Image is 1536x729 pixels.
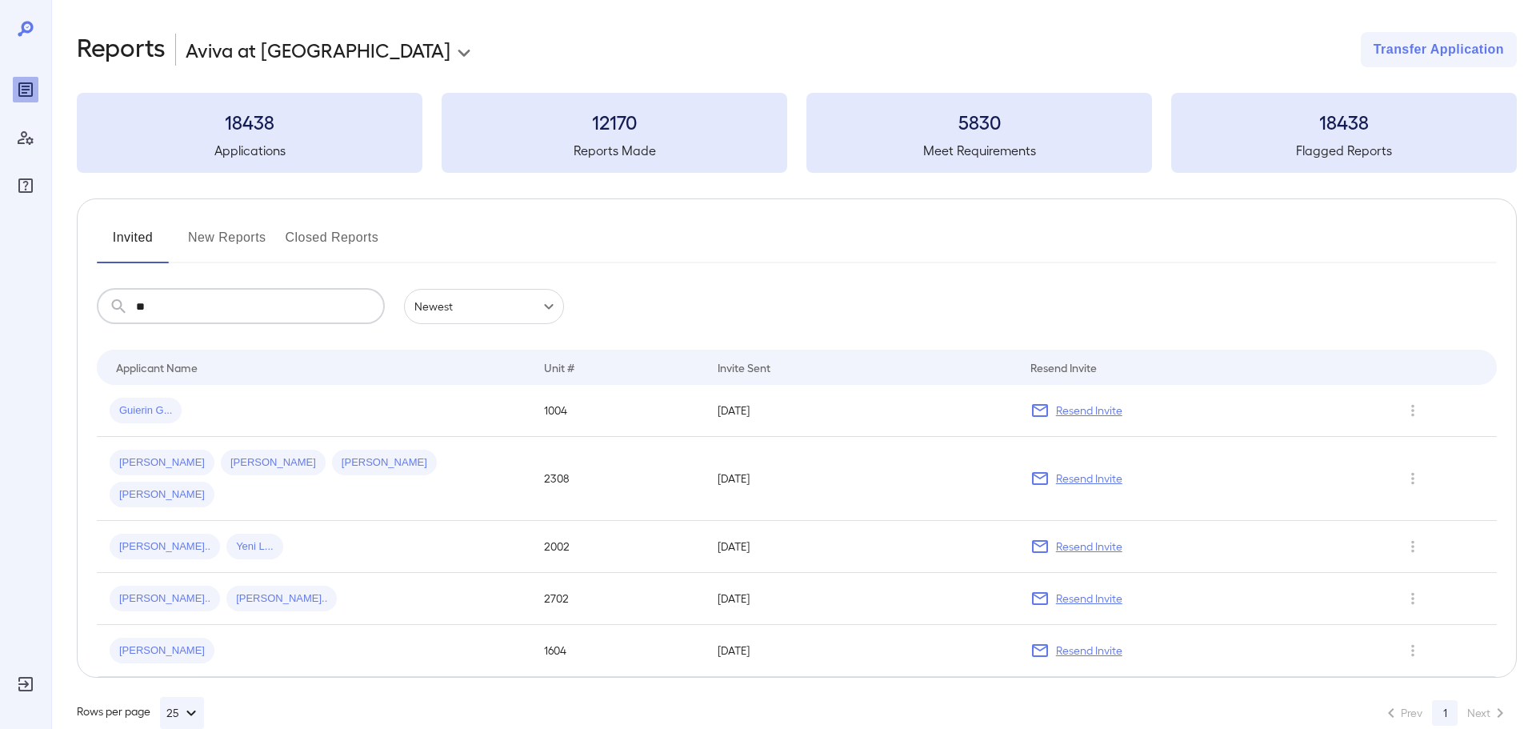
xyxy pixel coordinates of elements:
[1171,141,1517,160] h5: Flagged Reports
[13,671,38,697] div: Log Out
[1030,358,1097,377] div: Resend Invite
[286,225,379,263] button: Closed Reports
[544,358,574,377] div: Unit #
[404,289,564,324] div: Newest
[13,125,38,150] div: Manage Users
[1400,586,1426,611] button: Row Actions
[1400,638,1426,663] button: Row Actions
[77,109,422,134] h3: 18438
[77,141,422,160] h5: Applications
[1056,643,1122,659] p: Resend Invite
[1056,403,1122,419] p: Resend Invite
[705,625,1018,677] td: [DATE]
[705,385,1018,437] td: [DATE]
[110,591,220,607] span: [PERSON_NAME]..
[442,109,787,134] h3: 12170
[1361,32,1517,67] button: Transfer Application
[1400,534,1426,559] button: Row Actions
[705,573,1018,625] td: [DATE]
[1374,700,1517,726] nav: pagination navigation
[332,455,437,471] span: [PERSON_NAME]
[110,487,214,503] span: [PERSON_NAME]
[188,225,266,263] button: New Reports
[531,625,705,677] td: 1604
[1432,700,1458,726] button: page 1
[221,455,326,471] span: [PERSON_NAME]
[1400,466,1426,491] button: Row Actions
[116,358,198,377] div: Applicant Name
[806,141,1152,160] h5: Meet Requirements
[110,455,214,471] span: [PERSON_NAME]
[77,32,166,67] h2: Reports
[226,591,337,607] span: [PERSON_NAME]..
[705,437,1018,521] td: [DATE]
[806,109,1152,134] h3: 5830
[442,141,787,160] h5: Reports Made
[531,437,705,521] td: 2308
[77,93,1517,173] summary: 18438Applications12170Reports Made5830Meet Requirements18438Flagged Reports
[1056,539,1122,555] p: Resend Invite
[13,173,38,198] div: FAQ
[97,225,169,263] button: Invited
[1400,398,1426,423] button: Row Actions
[13,77,38,102] div: Reports
[531,385,705,437] td: 1004
[718,358,770,377] div: Invite Sent
[160,697,204,729] button: 25
[705,521,1018,573] td: [DATE]
[531,521,705,573] td: 2002
[110,643,214,659] span: [PERSON_NAME]
[186,37,450,62] p: Aviva at [GEOGRAPHIC_DATA]
[1056,471,1122,487] p: Resend Invite
[1171,109,1517,134] h3: 18438
[1056,591,1122,607] p: Resend Invite
[110,539,220,555] span: [PERSON_NAME]..
[531,573,705,625] td: 2702
[110,403,182,419] span: Guierin G...
[226,539,283,555] span: Yeni L...
[77,697,204,729] div: Rows per page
